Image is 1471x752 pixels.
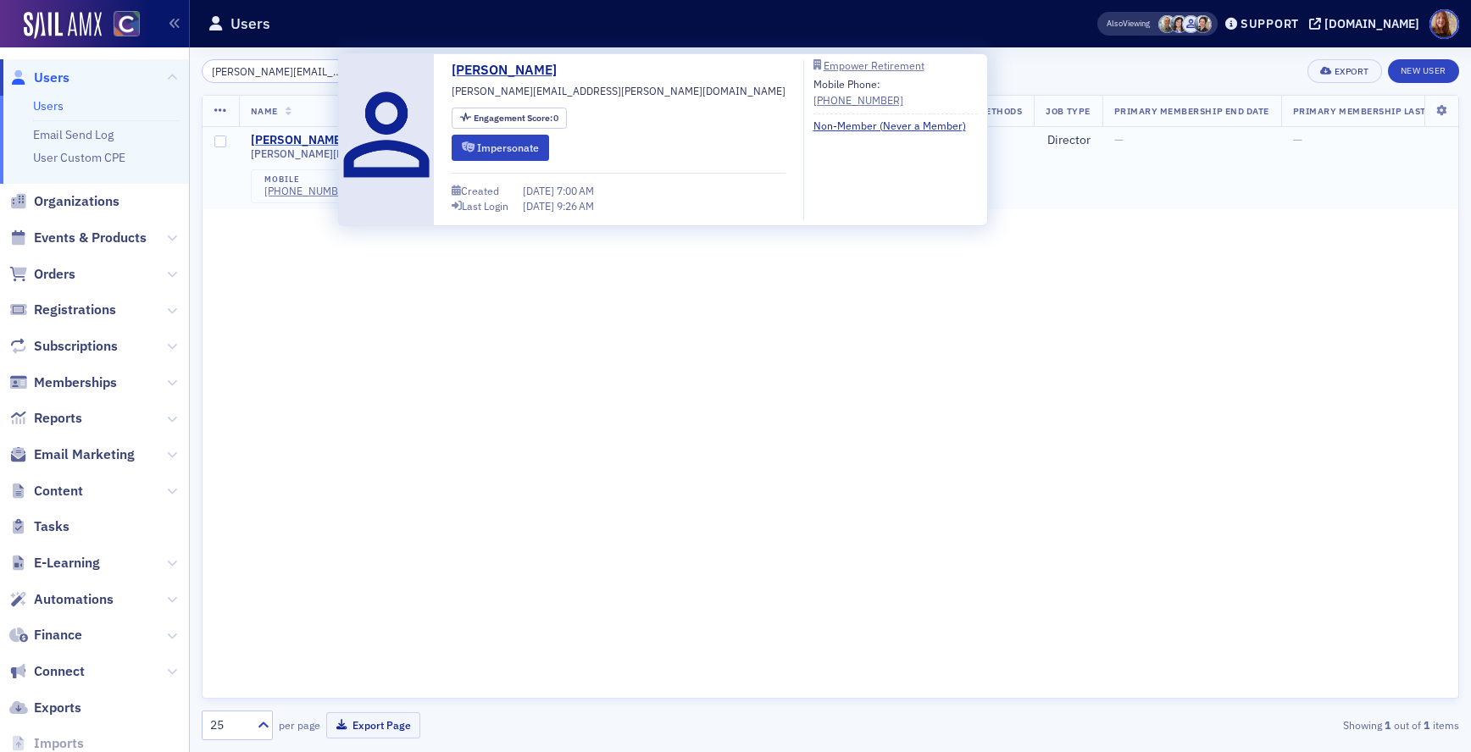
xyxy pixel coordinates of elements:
div: Support [1241,16,1299,31]
span: 9:26 AM [557,199,594,213]
span: Registrations [34,301,116,319]
div: Director [1046,133,1090,148]
a: Email Marketing [9,445,135,464]
span: — [1114,132,1124,147]
span: Tasks [34,517,69,536]
button: [DOMAIN_NAME] [1309,18,1425,30]
a: Organizations [9,192,119,211]
span: Users [34,69,69,87]
span: [DATE] [523,199,557,213]
label: per page [279,717,320,733]
input: Search… [202,59,364,83]
div: 25 [210,716,247,734]
a: New User [1388,59,1459,83]
span: Name [251,105,278,117]
div: Empower Retirement [824,61,924,70]
h1: Users [230,14,270,34]
a: Users [9,69,69,87]
a: Registrations [9,301,116,319]
span: [PERSON_NAME][EMAIL_ADDRESS][PERSON_NAME][DOMAIN_NAME] [452,83,785,98]
a: [PHONE_NUMBER] [813,92,903,108]
a: Email Send Log [33,127,114,142]
a: Orders [9,265,75,284]
a: [PERSON_NAME] [251,133,345,148]
div: [DOMAIN_NAME] [1324,16,1419,31]
a: Events & Products [9,229,147,247]
a: Automations [9,590,114,609]
span: Connect [34,662,85,681]
span: Exports [34,699,81,717]
a: Finance [9,626,82,644]
button: Export [1307,59,1381,83]
button: Export Page [326,712,420,738]
a: Reports [9,409,82,428]
span: Events & Products [34,229,147,247]
a: User Custom CPE [33,150,125,165]
span: [PERSON_NAME][EMAIL_ADDRESS][PERSON_NAME][DOMAIN_NAME] [251,147,441,160]
button: Impersonate [452,135,549,161]
a: Connect [9,662,85,681]
span: — [1293,132,1302,147]
div: Mobile Phone: [813,76,903,108]
span: Job Type [1046,105,1090,117]
a: Tasks [9,517,69,536]
span: Orders [34,265,75,284]
span: Subscriptions [34,337,118,356]
strong: 1 [1382,717,1394,733]
span: Engagement Score : [474,112,554,124]
div: Created [461,186,499,196]
span: Profile [1429,9,1459,39]
a: Users [33,98,64,113]
span: E-Learning [34,554,100,572]
span: Stacy Svendsen [1170,15,1188,33]
a: Subscriptions [9,337,118,356]
span: Finance [34,626,82,644]
div: Also [1107,18,1123,29]
img: SailAMX [114,11,140,37]
div: Showing out of items [1052,717,1459,733]
div: Engagement Score: 0 [452,108,567,129]
span: Pamela Galey-Coleman [1194,15,1212,33]
span: Organizations [34,192,119,211]
img: SailAMX [24,12,102,39]
span: 7:00 AM [557,184,594,197]
span: Dan Baer [1182,15,1200,33]
span: Derrol Moorhead [1158,15,1176,33]
a: Content [9,482,83,500]
a: [PERSON_NAME] [452,60,569,80]
span: Memberships [34,373,117,392]
a: Exports [9,699,81,717]
a: E-Learning [9,554,100,572]
span: Reports [34,409,82,428]
span: Content [34,482,83,500]
div: Export [1335,67,1369,76]
span: Automations [34,590,114,609]
span: Primary Membership End Date [1114,105,1269,117]
a: [PHONE_NUMBER] [264,185,354,197]
span: Email Marketing [34,445,135,464]
span: Primary Membership Last Ended [1293,105,1459,117]
a: Memberships [9,373,117,392]
strong: 1 [1421,717,1433,733]
a: View Homepage [102,11,140,40]
div: Last Login [462,202,508,211]
div: mobile [264,174,354,185]
span: [DATE] [523,184,557,197]
a: Empower Retirement [813,60,979,70]
a: Non-Member (Never a Member) [813,118,979,133]
div: 0 [474,113,559,123]
span: Viewing [1107,18,1150,30]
